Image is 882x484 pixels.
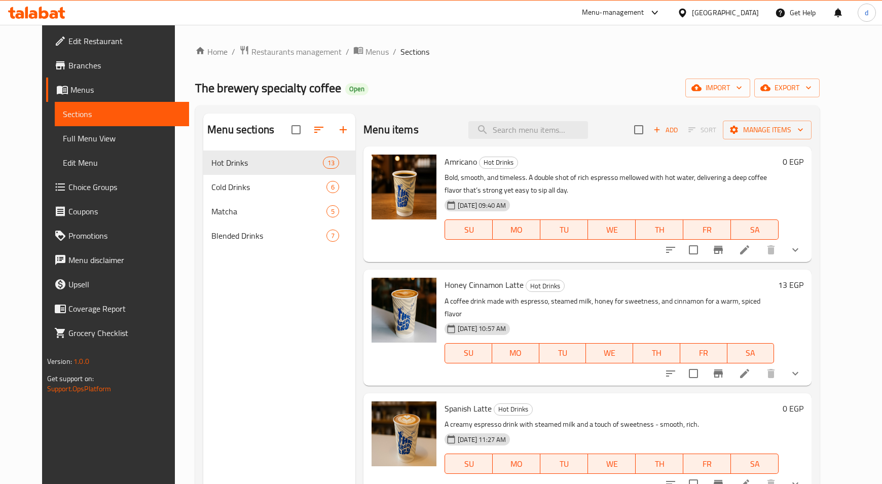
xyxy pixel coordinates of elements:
span: Spanish Latte [445,401,492,416]
span: Open [345,85,369,93]
span: Hot Drinks [494,403,532,415]
span: Select to update [683,363,704,384]
span: Manage items [731,124,803,136]
button: show more [783,361,807,386]
span: 7 [327,231,339,241]
span: [DATE] 09:40 AM [454,201,510,210]
span: SU [449,457,489,471]
button: FR [680,343,727,363]
button: import [685,79,750,97]
span: Full Menu View [63,132,181,144]
span: Menus [70,84,181,96]
button: SU [445,454,493,474]
span: TH [640,222,679,237]
span: import [693,82,742,94]
div: Blended Drinks7 [203,224,355,248]
span: [DATE] 11:27 AM [454,435,510,444]
span: TU [544,457,584,471]
button: Branch-specific-item [706,238,730,262]
span: SA [735,457,775,471]
span: 5 [327,207,339,216]
div: Hot Drinks [494,403,533,416]
button: delete [759,361,783,386]
span: Coverage Report [68,303,181,315]
button: TH [633,343,680,363]
button: TH [636,454,683,474]
div: Hot Drinks13 [203,151,355,175]
button: SA [727,343,775,363]
span: Grocery Checklist [68,327,181,339]
a: Full Menu View [55,126,190,151]
h2: Menu sections [207,122,274,137]
span: SA [731,346,770,360]
a: Grocery Checklist [46,321,190,345]
span: The brewery specialty coffee [195,77,341,99]
span: Hot Drinks [211,157,323,169]
span: Sections [63,108,181,120]
span: TU [543,346,582,360]
button: WE [588,454,636,474]
button: FR [683,454,731,474]
button: SU [445,343,492,363]
a: Edit Restaurant [46,29,190,53]
div: Matcha [211,205,326,217]
div: items [323,157,339,169]
span: MO [497,457,536,471]
a: Menus [46,78,190,102]
a: Choice Groups [46,175,190,199]
button: SU [445,219,493,240]
span: d [865,7,868,18]
button: Manage items [723,121,812,139]
button: export [754,79,820,97]
div: Open [345,83,369,95]
span: Edit Menu [63,157,181,169]
a: Support.OpsPlatform [47,382,112,395]
span: FR [684,346,723,360]
span: Menu disclaimer [68,254,181,266]
div: items [326,205,339,217]
a: Upsell [46,272,190,296]
button: MO [493,454,540,474]
button: delete [759,238,783,262]
span: Sections [400,46,429,58]
a: Edit Menu [55,151,190,175]
span: [DATE] 10:57 AM [454,324,510,333]
nav: breadcrumb [195,45,820,58]
span: export [762,82,812,94]
a: Coupons [46,199,190,224]
span: Cold Drinks [211,181,326,193]
span: Promotions [68,230,181,242]
nav: Menu sections [203,146,355,252]
button: TU [540,219,588,240]
span: TH [637,346,676,360]
span: Amricano [445,154,477,169]
img: Spanish Latte [372,401,436,466]
span: Hot Drinks [480,157,518,168]
button: WE [588,219,636,240]
button: TU [540,454,588,474]
button: TH [636,219,683,240]
button: TU [539,343,586,363]
span: Coupons [68,205,181,217]
span: Select to update [683,239,704,260]
div: Blended Drinks [211,230,326,242]
input: search [468,121,588,139]
span: FR [687,457,727,471]
button: sort-choices [658,361,683,386]
div: Hot Drinks [479,157,518,169]
svg: Show Choices [789,244,801,256]
div: items [326,181,339,193]
span: Menus [365,46,389,58]
span: WE [590,346,629,360]
button: Branch-specific-item [706,361,730,386]
a: Promotions [46,224,190,248]
button: MO [492,343,539,363]
span: Sort sections [307,118,331,142]
span: 6 [327,182,339,192]
button: WE [586,343,633,363]
div: items [326,230,339,242]
span: TH [640,457,679,471]
a: Edit menu item [739,367,751,380]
